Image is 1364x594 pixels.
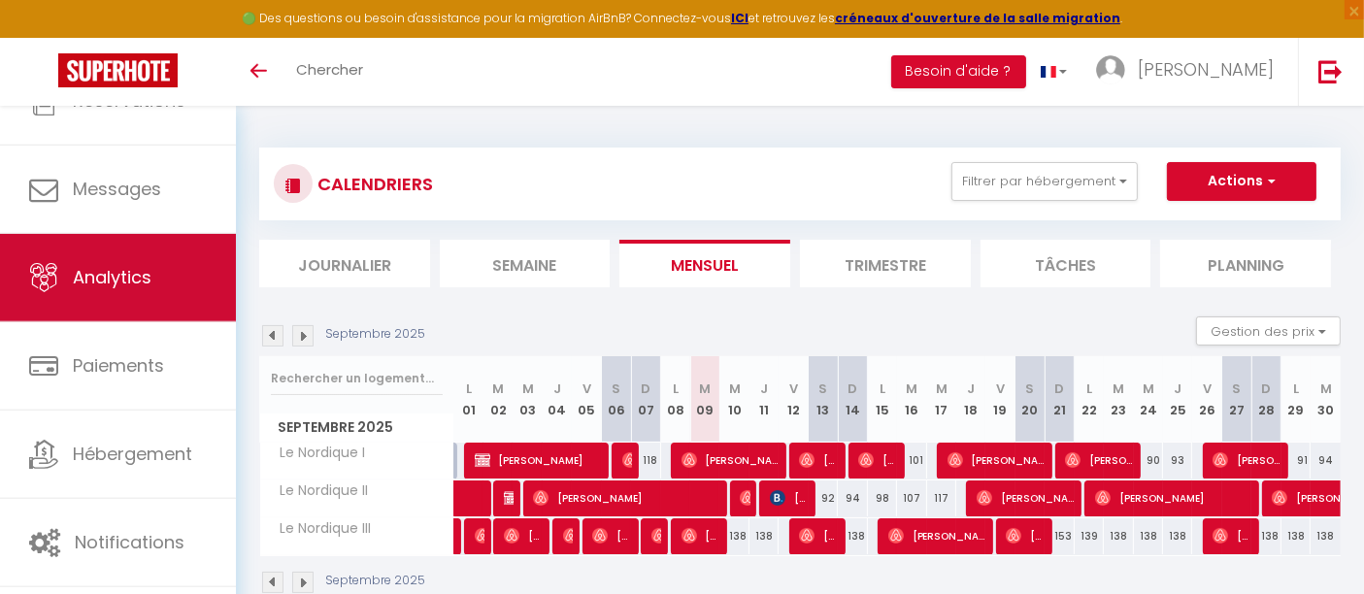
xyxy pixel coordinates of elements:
[1192,356,1221,443] th: 26
[1134,443,1163,478] div: 90
[1104,356,1133,443] th: 23
[1222,356,1251,443] th: 27
[313,162,433,206] h3: CALENDRIERS
[454,518,464,555] a: [PERSON_NAME]
[631,443,660,478] div: 118
[731,10,749,26] a: ICI
[936,379,948,398] abbr: M
[1213,517,1252,554] span: [PERSON_NAME]
[809,480,838,516] div: 92
[661,356,690,443] th: 08
[619,240,790,287] li: Mensuel
[325,572,425,590] p: Septembre 2025
[897,356,926,443] th: 16
[1251,356,1281,443] th: 28
[1054,379,1064,398] abbr: D
[981,240,1151,287] li: Tâches
[1065,442,1135,478] span: [PERSON_NAME]
[475,442,605,478] span: [PERSON_NAME]
[1203,379,1212,398] abbr: V
[906,379,917,398] abbr: M
[263,518,377,540] span: Le Nordique III
[282,38,378,106] a: Chercher
[16,8,74,66] button: Ouvrir le widget de chat LiveChat
[927,356,956,443] th: 17
[799,442,839,478] span: [PERSON_NAME]
[967,379,975,398] abbr: J
[1160,240,1331,287] li: Planning
[75,530,184,554] span: Notifications
[729,379,741,398] abbr: M
[848,379,857,398] abbr: D
[891,55,1026,88] button: Besoin d'aide ?
[868,356,897,443] th: 15
[897,480,926,516] div: 107
[1318,59,1343,83] img: logout
[1163,443,1192,478] div: 93
[835,10,1120,26] a: créneaux d'ouverture de la salle migration
[897,443,926,478] div: 101
[622,442,632,478] span: [PERSON_NAME]
[1213,442,1282,478] span: [PERSON_NAME]
[749,518,779,554] div: 138
[880,379,885,398] abbr: L
[73,177,161,201] span: Messages
[1311,518,1341,554] div: 138
[1045,356,1074,443] th: 21
[1075,356,1104,443] th: 22
[612,379,620,398] abbr: S
[1293,379,1299,398] abbr: L
[927,480,956,516] div: 117
[572,356,601,443] th: 05
[602,356,631,443] th: 06
[868,480,897,516] div: 98
[592,517,632,554] span: [PERSON_NAME]
[563,517,573,554] span: [PERSON_NAME]
[58,53,178,87] img: Super Booking
[1281,443,1311,478] div: 91
[582,379,591,398] abbr: V
[838,480,867,516] div: 94
[1167,162,1316,201] button: Actions
[651,517,661,554] span: [PERSON_NAME]
[838,518,867,554] div: 138
[1281,356,1311,443] th: 29
[522,379,534,398] abbr: M
[513,356,542,443] th: 03
[690,356,719,443] th: 09
[800,240,971,287] li: Trimestre
[641,379,650,398] abbr: D
[682,442,782,478] span: [PERSON_NAME]
[1081,38,1298,106] a: ... [PERSON_NAME]
[1262,379,1272,398] abbr: D
[673,379,679,398] abbr: L
[858,442,898,478] span: [PERSON_NAME]
[1026,379,1035,398] abbr: S
[1095,479,1255,516] span: [PERSON_NAME]
[1174,379,1181,398] abbr: J
[1015,356,1045,443] th: 20
[1163,518,1192,554] div: 138
[956,356,985,443] th: 18
[325,325,425,344] p: Septembre 2025
[259,240,430,287] li: Journalier
[1045,518,1074,554] div: 153
[1311,356,1341,443] th: 30
[1096,55,1125,84] img: ...
[749,356,779,443] th: 11
[1138,57,1274,82] span: [PERSON_NAME]
[1143,379,1154,398] abbr: M
[1251,518,1281,554] div: 138
[553,379,561,398] abbr: J
[838,356,867,443] th: 14
[483,356,513,443] th: 02
[740,479,749,516] span: New [PERSON_NAME]
[818,379,827,398] abbr: S
[1196,316,1341,346] button: Gestion des prix
[948,442,1048,478] span: [PERSON_NAME]
[699,379,711,398] abbr: M
[631,356,660,443] th: 07
[1113,379,1124,398] abbr: M
[475,517,484,554] span: [PERSON_NAME]
[719,518,749,554] div: 138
